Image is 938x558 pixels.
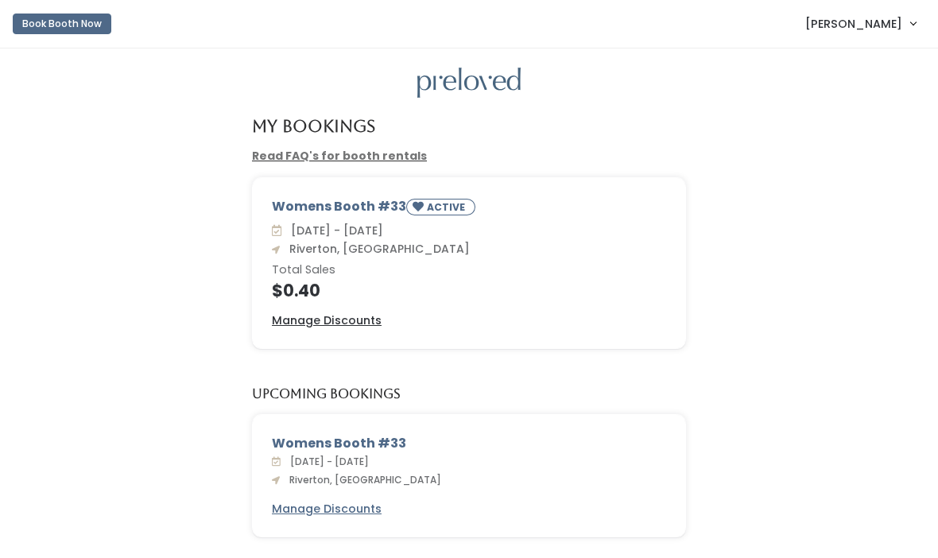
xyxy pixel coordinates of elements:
h6: Total Sales [272,264,666,277]
a: [PERSON_NAME] [789,6,932,41]
a: Manage Discounts [272,501,382,517]
a: Book Booth Now [13,6,111,41]
span: Riverton, [GEOGRAPHIC_DATA] [283,241,470,257]
h4: $0.40 [272,281,666,300]
div: Womens Booth #33 [272,197,666,222]
span: [PERSON_NAME] [805,15,902,33]
u: Manage Discounts [272,501,382,517]
a: Read FAQ's for booth rentals [252,148,427,164]
a: Manage Discounts [272,312,382,329]
div: Womens Booth #33 [272,434,666,453]
u: Manage Discounts [272,312,382,328]
h5: Upcoming Bookings [252,387,401,401]
span: [DATE] - [DATE] [285,223,383,238]
span: Riverton, [GEOGRAPHIC_DATA] [283,473,441,486]
span: [DATE] - [DATE] [284,455,369,468]
button: Book Booth Now [13,14,111,34]
img: preloved logo [417,68,521,99]
h4: My Bookings [252,117,375,135]
small: ACTIVE [427,200,468,214]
